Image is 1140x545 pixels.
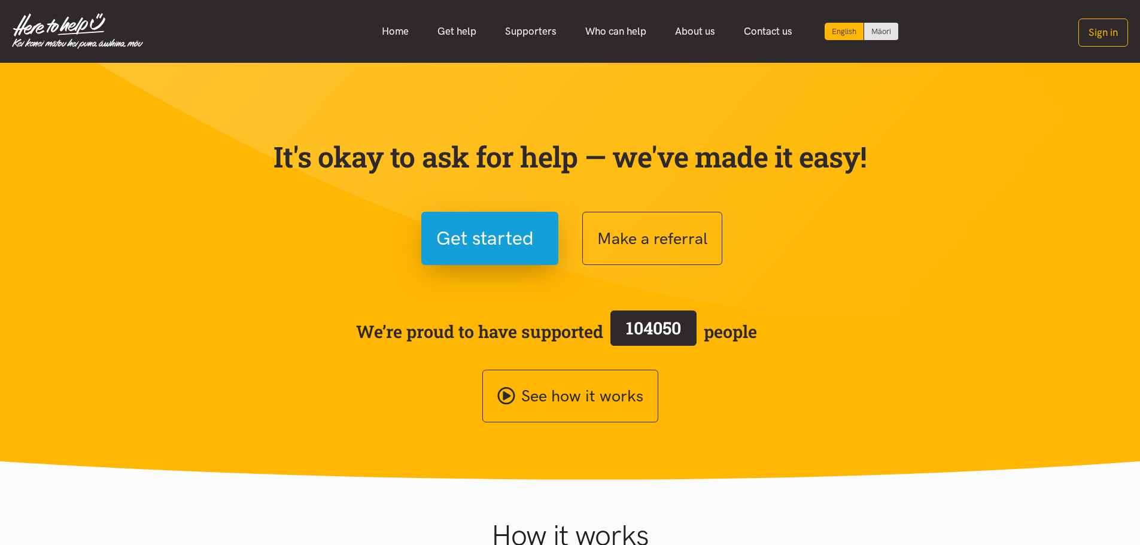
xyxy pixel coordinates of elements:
p: It's okay to ask for help — we've made it easy! [271,139,870,174]
button: Get started [421,212,558,265]
span: We’re proud to have supported people [356,308,757,355]
a: Contact us [729,19,807,44]
a: Switch to Te Reo Māori [864,23,898,40]
a: Get help [423,19,491,44]
a: About us [661,19,729,44]
a: Home [367,19,423,44]
button: Make a referral [582,212,722,265]
a: Who can help [571,19,661,44]
a: See how it works [482,370,658,423]
div: Current language [825,23,864,40]
div: Language toggle [825,23,899,40]
button: Sign in [1078,19,1128,47]
a: Supporters [491,19,571,44]
span: Get started [436,223,534,254]
span: 104050 [626,316,681,339]
a: 104050 [603,308,704,355]
img: Home [12,13,143,49]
